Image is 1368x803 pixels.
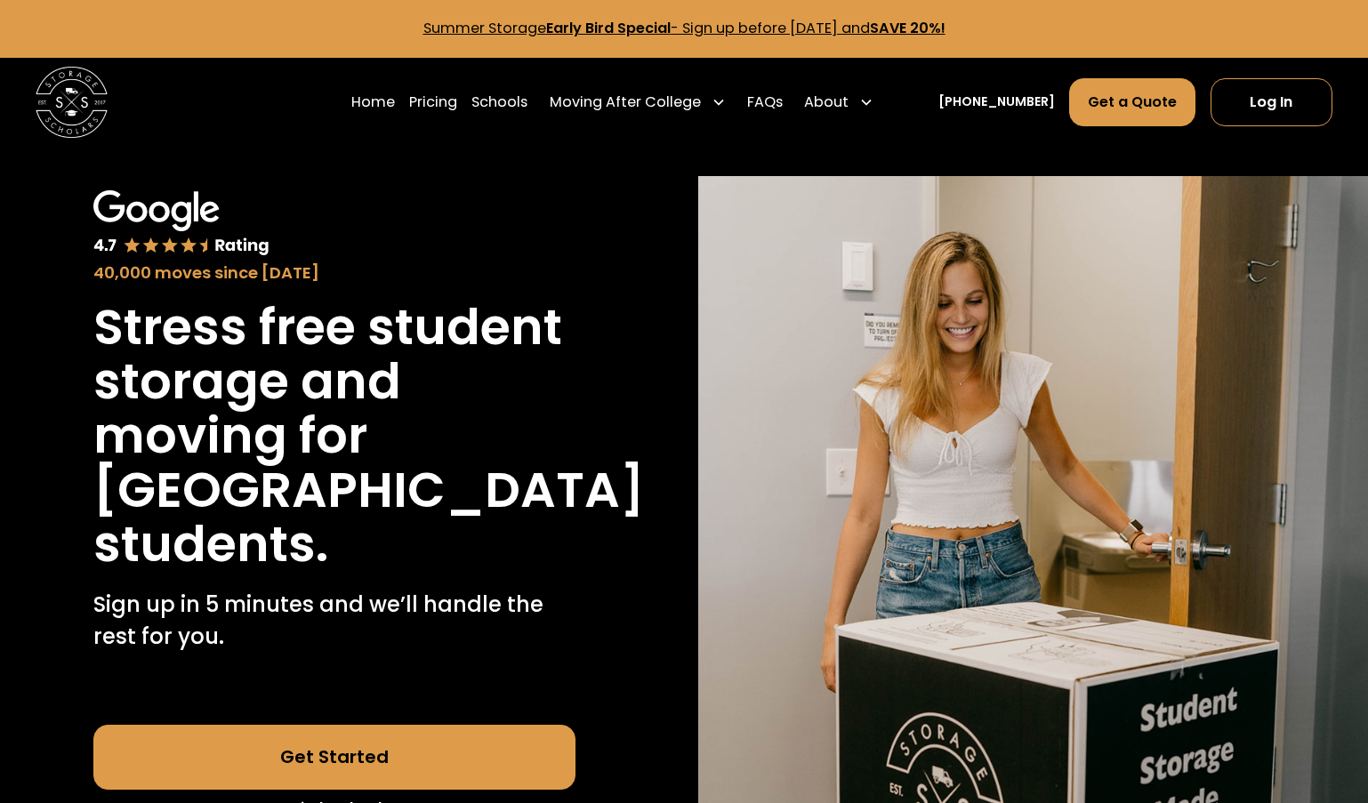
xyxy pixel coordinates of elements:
a: Pricing [409,77,457,127]
p: Sign up in 5 minutes and we’ll handle the rest for you. [93,589,575,654]
strong: Early Bird Special [546,18,671,38]
h1: [GEOGRAPHIC_DATA] [93,462,644,517]
h1: Stress free student storage and moving for [93,300,575,462]
a: Home [351,77,395,127]
h1: students. [93,517,328,571]
a: home [36,67,108,139]
img: Google 4.7 star rating [93,190,270,258]
a: FAQs [747,77,783,127]
div: Moving After College [550,92,701,113]
div: 40,000 moves since [DATE] [93,261,575,285]
div: About [797,77,881,127]
a: Summer StorageEarly Bird Special- Sign up before [DATE] andSAVE 20%! [423,18,946,38]
a: [PHONE_NUMBER] [938,92,1055,111]
a: Get a Quote [1069,78,1195,126]
strong: SAVE 20%! [870,18,946,38]
a: Schools [471,77,527,127]
div: Moving After College [542,77,732,127]
a: Log In [1211,78,1332,126]
a: Get Started [93,725,575,790]
div: About [804,92,849,113]
img: Storage Scholars main logo [36,67,108,139]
